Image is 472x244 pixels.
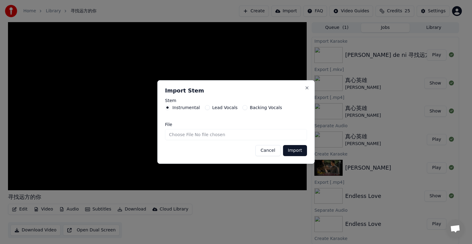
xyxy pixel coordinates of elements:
[172,105,200,110] label: Instrumental
[255,145,280,156] button: Cancel
[165,88,307,93] h2: Import Stem
[283,145,307,156] button: Import
[165,98,307,103] label: Stem
[212,105,238,110] label: Lead Vocals
[250,105,282,110] label: Backing Vocals
[165,122,307,127] label: File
